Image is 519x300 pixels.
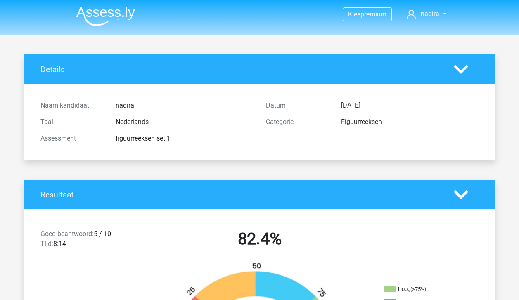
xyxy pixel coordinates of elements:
[40,230,94,238] span: Goed beantwoord:
[384,286,466,293] li: Hoog
[343,9,391,20] a: Kiespremium
[40,65,441,74] h4: Details
[34,117,109,127] div: Taal
[260,101,335,110] div: Datum
[40,190,441,199] h4: Resultaat
[335,101,485,110] div: [DATE]
[109,101,260,110] div: nadira
[109,117,260,127] div: Nederlands
[34,101,109,110] div: Naam kandidaat
[109,134,260,143] div: figuurreeksen set 1
[360,10,386,18] span: premium
[421,10,439,18] span: nadira
[34,134,109,143] div: Assessment
[153,229,366,249] h2: 82.4%
[34,229,147,252] div: 5 / 10 8:14
[410,286,426,292] div: (>75%)
[260,117,335,127] div: Categorie
[40,240,53,248] span: Tijd:
[348,10,360,18] span: Kies
[403,9,449,19] a: nadira
[76,7,135,26] img: Assessly
[335,117,485,127] div: Figuurreeksen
